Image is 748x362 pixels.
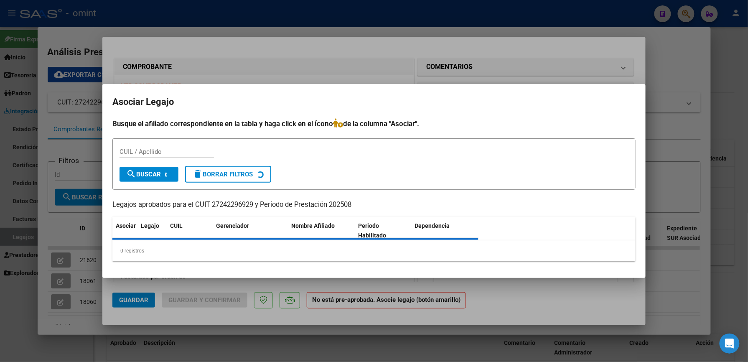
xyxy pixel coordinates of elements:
h2: Asociar Legajo [112,94,636,110]
span: Buscar [126,171,161,178]
mat-icon: search [126,169,136,179]
span: Gerenciador [216,222,249,229]
div: Open Intercom Messenger [720,334,740,354]
span: Periodo Habilitado [359,222,387,239]
span: Legajo [141,222,159,229]
span: Borrar Filtros [193,171,253,178]
datatable-header-cell: Periodo Habilitado [355,217,412,245]
span: Asociar [116,222,136,229]
mat-icon: delete [193,169,203,179]
datatable-header-cell: Legajo [137,217,167,245]
datatable-header-cell: Nombre Afiliado [288,217,355,245]
datatable-header-cell: Gerenciador [213,217,288,245]
button: Buscar [120,167,178,182]
datatable-header-cell: Dependencia [412,217,479,245]
span: Dependencia [415,222,450,229]
datatable-header-cell: CUIL [167,217,213,245]
h4: Busque el afiliado correspondiente en la tabla y haga click en el ícono de la columna "Asociar". [112,118,636,129]
p: Legajos aprobados para el CUIT 27242296929 y Período de Prestación 202508 [112,200,636,210]
div: 0 registros [112,240,636,261]
datatable-header-cell: Asociar [112,217,137,245]
span: Nombre Afiliado [291,222,335,229]
span: CUIL [170,222,183,229]
button: Borrar Filtros [185,166,271,183]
